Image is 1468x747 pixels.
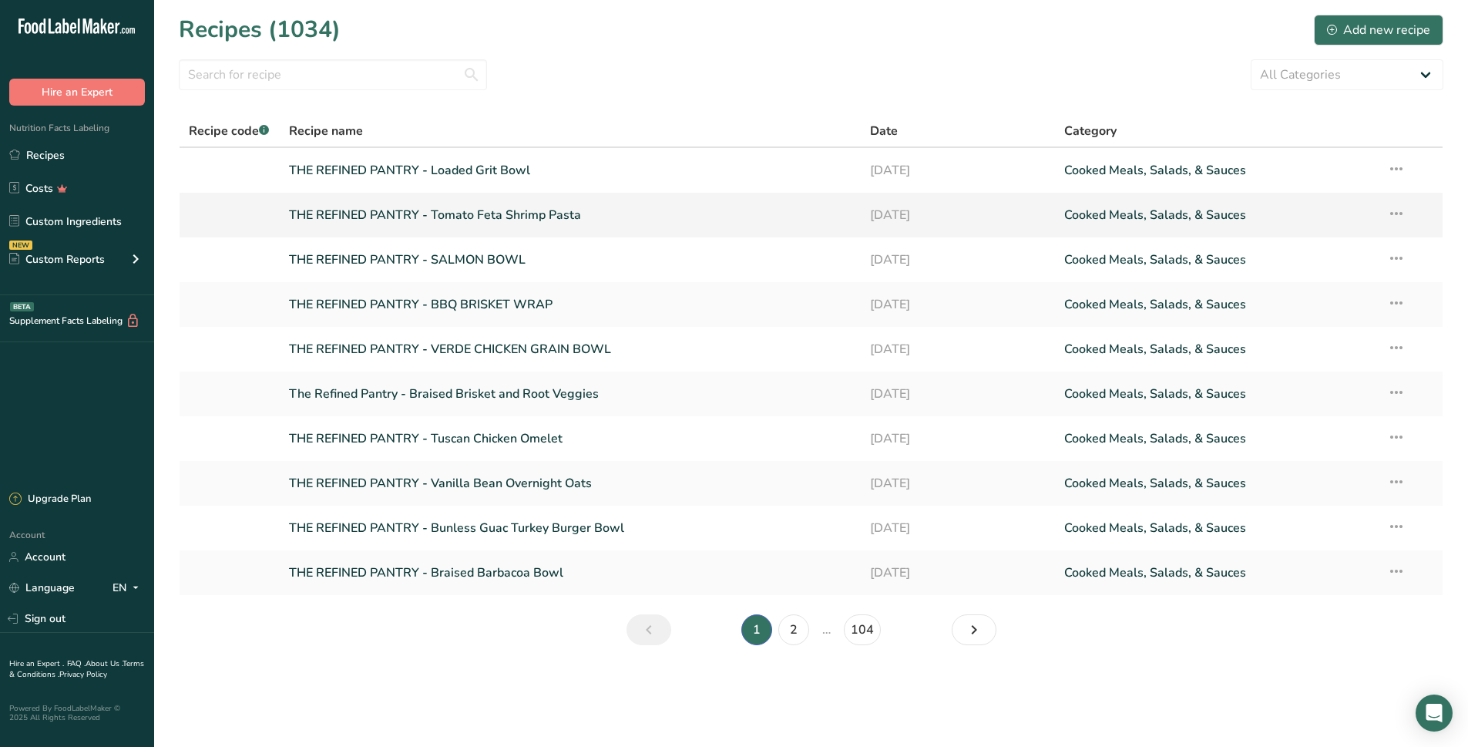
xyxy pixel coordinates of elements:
[1064,557,1369,589] a: Cooked Meals, Salads, & Sauces
[67,658,86,669] a: FAQ .
[952,614,996,645] a: Next page
[870,378,1046,410] a: [DATE]
[870,467,1046,500] a: [DATE]
[9,79,145,106] button: Hire an Expert
[9,241,32,250] div: NEW
[289,512,852,544] a: THE REFINED PANTRY - Bunless Guac Turkey Burger Bowl
[1327,21,1430,39] div: Add new recipe
[1064,378,1369,410] a: Cooked Meals, Salads, & Sauces
[189,123,269,140] span: Recipe code
[289,333,852,365] a: THE REFINED PANTRY - VERDE CHICKEN GRAIN BOWL
[59,669,107,680] a: Privacy Policy
[289,199,852,231] a: THE REFINED PANTRY - Tomato Feta Shrimp Pasta
[289,378,852,410] a: The Refined Pantry - Braised Brisket and Root Veggies
[1064,467,1369,500] a: Cooked Meals, Salads, & Sauces
[627,614,671,645] a: Previous page
[1064,244,1369,276] a: Cooked Meals, Salads, & Sauces
[1064,512,1369,544] a: Cooked Meals, Salads, & Sauces
[844,614,881,645] a: Page 104.
[289,557,852,589] a: THE REFINED PANTRY - Braised Barbacoa Bowl
[9,658,144,680] a: Terms & Conditions .
[1064,122,1117,140] span: Category
[778,614,809,645] a: Page 2.
[113,579,145,597] div: EN
[870,199,1046,231] a: [DATE]
[9,251,105,268] div: Custom Reports
[86,658,123,669] a: About Us .
[9,492,91,507] div: Upgrade Plan
[10,302,34,311] div: BETA
[9,704,145,722] div: Powered By FoodLabelMaker © 2025 All Rights Reserved
[9,658,64,669] a: Hire an Expert .
[870,422,1046,455] a: [DATE]
[289,422,852,455] a: THE REFINED PANTRY - Tuscan Chicken Omelet
[289,288,852,321] a: THE REFINED PANTRY - BBQ BRISKET WRAP
[870,288,1046,321] a: [DATE]
[1064,333,1369,365] a: Cooked Meals, Salads, & Sauces
[1314,15,1443,45] button: Add new recipe
[289,122,363,140] span: Recipe name
[870,557,1046,589] a: [DATE]
[870,154,1046,187] a: [DATE]
[289,154,852,187] a: THE REFINED PANTRY - Loaded Grit Bowl
[1064,199,1369,231] a: Cooked Meals, Salads, & Sauces
[870,244,1046,276] a: [DATE]
[289,467,852,500] a: THE REFINED PANTRY - Vanilla Bean Overnight Oats
[1064,288,1369,321] a: Cooked Meals, Salads, & Sauces
[9,574,75,601] a: Language
[870,122,898,140] span: Date
[179,59,487,90] input: Search for recipe
[1064,422,1369,455] a: Cooked Meals, Salads, & Sauces
[870,333,1046,365] a: [DATE]
[1064,154,1369,187] a: Cooked Meals, Salads, & Sauces
[179,12,341,47] h1: Recipes (1034)
[870,512,1046,544] a: [DATE]
[1416,695,1453,732] div: Open Intercom Messenger
[289,244,852,276] a: THE REFINED PANTRY - SALMON BOWL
